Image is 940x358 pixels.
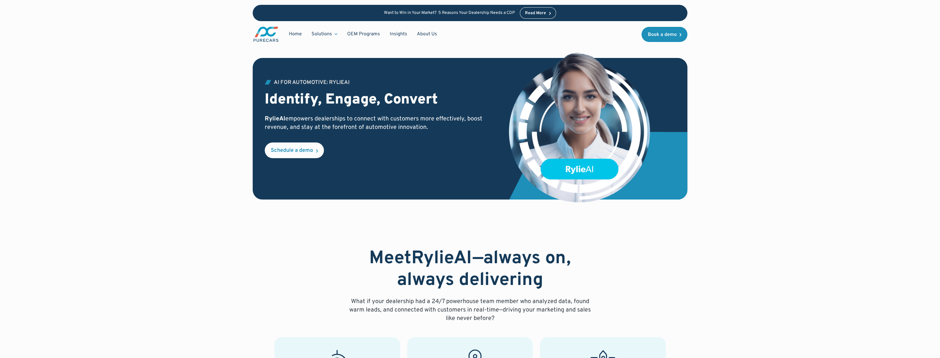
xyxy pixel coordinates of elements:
img: customer data platform illustration [507,52,651,204]
a: Insights [385,28,412,40]
div: Solutions [312,31,332,37]
div: Book a demo [647,32,676,37]
a: Book a demo [641,27,687,42]
a: About Us [412,28,442,40]
strong: —always on, always delivering [397,247,571,292]
h2: Identify, Engage, Convert [265,91,499,109]
a: Schedule a demo [265,142,324,158]
strong: RylieAI [265,115,285,123]
strong: RylieAI [411,247,473,270]
div: AI for Automotive: RylieAI [274,80,349,85]
div: Solutions [307,28,342,40]
p: Want to Win in Your Market? 5 Reasons Your Dealership Needs a CDP [384,11,515,16]
a: Home [284,28,307,40]
a: OEM Programs [342,28,385,40]
p: empowers dealerships to connect with customers more effectively, boost revenue, and stay at the f... [265,115,499,132]
div: Schedule a demo [271,148,313,153]
a: main [253,26,279,43]
a: Read More [520,7,556,19]
strong: Meet [369,247,411,270]
img: purecars logo [253,26,279,43]
div: Read More [525,11,546,15]
p: What if your dealership had a 24/7 powerhouse team member who analyzed data, found warm leads, an... [344,297,596,323]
